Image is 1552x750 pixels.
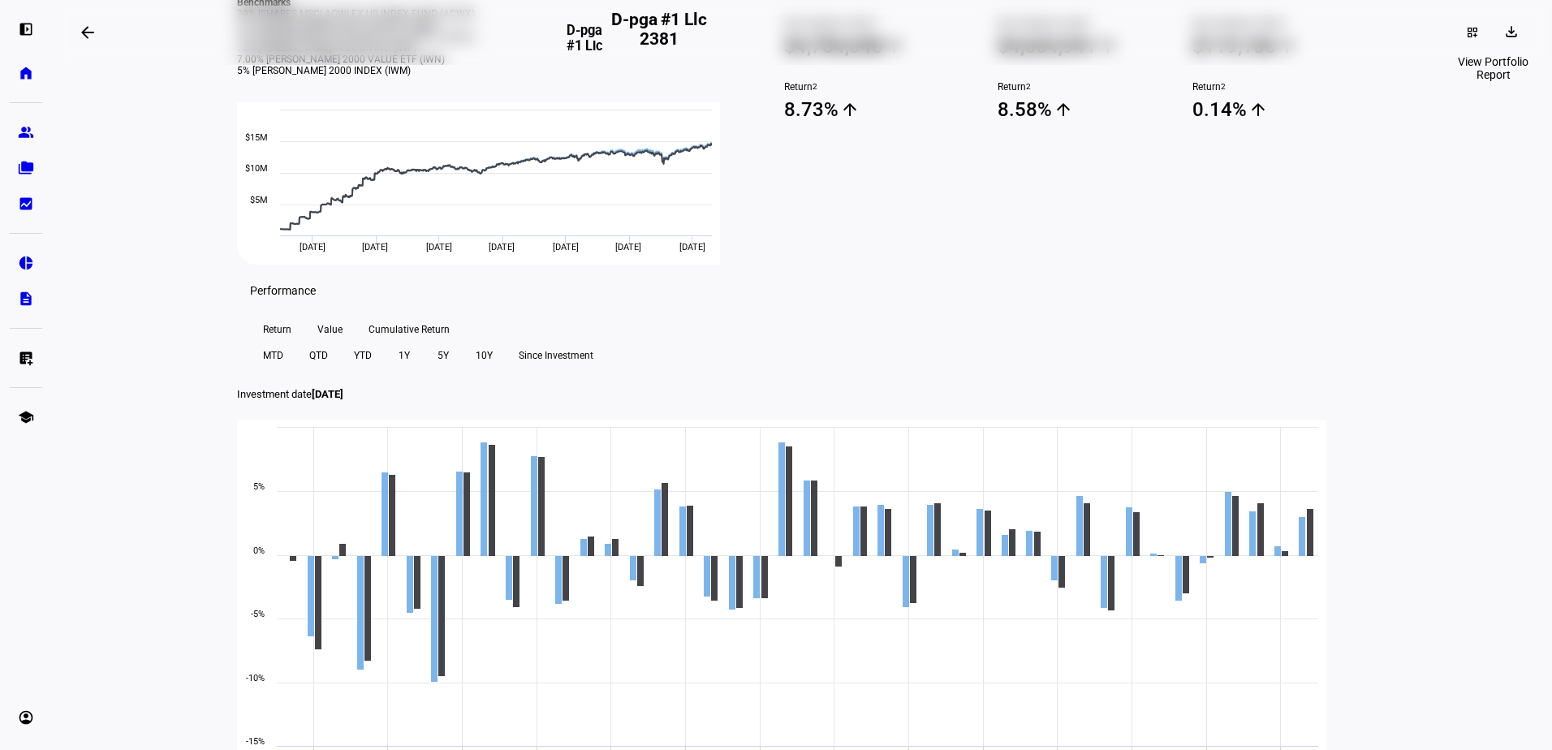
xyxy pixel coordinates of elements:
[476,343,493,369] span: 10Y
[317,317,343,343] span: Value
[250,317,304,343] button: Return
[519,343,593,369] span: Since Investment
[341,343,385,369] button: YTD
[615,242,641,252] span: [DATE]
[998,81,1172,93] span: Return
[385,343,424,369] button: 1Y
[18,160,34,176] eth-mat-symbol: folder_copy
[1026,81,1031,93] sup: 2
[18,255,34,271] eth-mat-symbol: pie_chart
[813,81,817,93] sup: 2
[438,343,449,369] span: 5Y
[253,545,265,556] text: 0%
[309,343,328,369] span: QTD
[18,350,34,366] eth-mat-symbol: list_alt_add
[369,317,450,343] span: Cumulative Return
[611,10,707,55] h2: D-pga #1 Llc 2381
[10,152,42,184] a: folder_copy
[998,97,1172,122] span: 8.58%
[18,124,34,140] eth-mat-symbol: group
[245,163,268,174] text: $10M
[489,242,515,252] span: [DATE]
[18,21,34,37] eth-mat-symbol: left_panel_open
[300,242,325,252] span: [DATE]
[263,317,291,343] span: Return
[237,65,739,76] div: 5% [PERSON_NAME] 2000 INDEX (IWM)
[78,23,97,42] mat-icon: arrow_backwards
[354,343,372,369] span: YTD
[296,343,341,369] button: QTD
[10,247,42,279] a: pie_chart
[463,343,506,369] button: 10Y
[250,195,268,205] text: $5M
[1192,97,1367,122] span: 0.14%
[10,282,42,315] a: description
[246,736,265,747] text: -15%
[18,409,34,425] eth-mat-symbol: school
[312,388,343,400] span: [DATE]
[553,242,579,252] span: [DATE]
[506,343,606,369] button: Since Investment
[1192,81,1367,93] span: Return
[784,97,959,122] span: 8.73%
[1054,100,1073,119] mat-icon: arrow_upward
[399,343,410,369] span: 1Y
[18,65,34,81] eth-mat-symbol: home
[253,481,265,492] text: 5%
[245,132,268,143] text: $15M
[356,317,463,343] button: Cumulative Return
[18,196,34,212] eth-mat-symbol: bid_landscape
[840,100,860,119] mat-icon: arrow_upward
[251,609,265,619] text: -5%
[250,343,296,369] button: MTD
[1248,100,1268,119] mat-icon: arrow_upward
[304,317,356,343] button: Value
[18,291,34,307] eth-mat-symbol: description
[426,242,452,252] span: [DATE]
[237,388,1367,400] p: Investment date
[679,242,705,252] span: [DATE]
[558,23,611,54] h3: D-pga #1 Llc
[263,343,283,369] span: MTD
[250,284,316,297] h3: Performance
[362,242,388,252] span: [DATE]
[1466,26,1479,39] mat-icon: dashboard_customize
[10,116,42,149] a: group
[1221,81,1226,93] sup: 2
[18,709,34,726] eth-mat-symbol: account_circle
[1434,52,1552,84] div: View Portfolio Report
[10,187,42,220] a: bid_landscape
[1503,24,1520,40] mat-icon: download
[784,81,959,93] span: Return
[424,343,463,369] button: 5Y
[10,57,42,89] a: home
[246,673,265,683] text: -10%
